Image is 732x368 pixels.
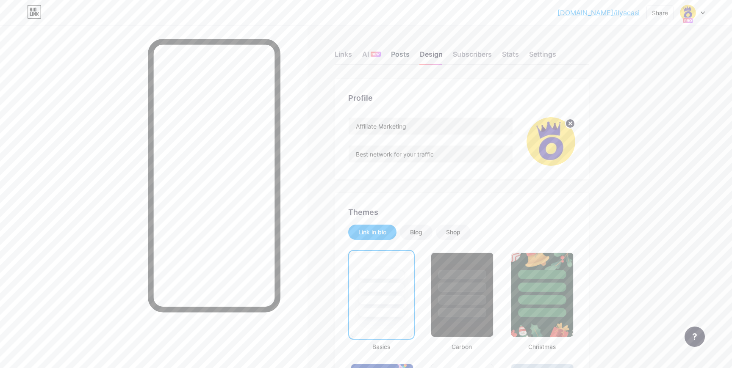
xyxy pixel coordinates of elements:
[527,117,575,166] img: Ilya casino
[652,8,668,17] div: Share
[362,49,381,64] div: AI
[420,49,443,64] div: Design
[508,342,575,351] div: Christmas
[453,49,492,64] div: Subscribers
[391,49,410,64] div: Posts
[680,5,696,21] img: Ilya casino
[348,342,415,351] div: Basics
[349,146,513,162] input: Bio
[529,49,556,64] div: Settings
[335,49,352,64] div: Links
[358,228,386,236] div: Link in bio
[428,342,495,351] div: Carbon
[446,228,460,236] div: Shop
[349,118,513,135] input: Name
[410,228,422,236] div: Blog
[557,8,640,18] a: [DOMAIN_NAME]/ilyacasi
[348,206,575,218] div: Themes
[348,92,575,104] div: Profile
[372,52,380,57] span: NEW
[502,49,519,64] div: Stats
